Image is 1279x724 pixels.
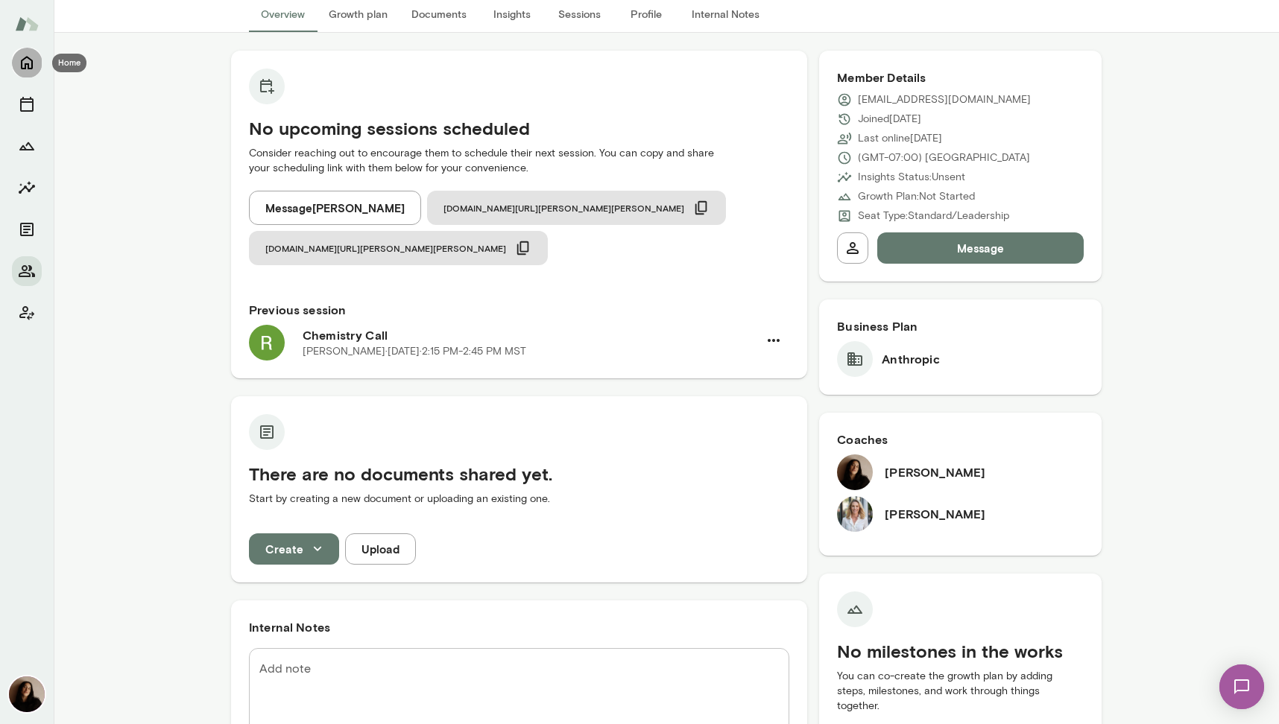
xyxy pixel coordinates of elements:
p: Seat Type: Standard/Leadership [858,209,1009,223]
p: Consider reaching out to encourage them to schedule their next session. You can copy and share yo... [249,146,789,176]
button: Message [877,232,1084,264]
p: You can co-create the growth plan by adding steps, milestones, and work through things together. [837,669,1084,714]
button: [DOMAIN_NAME][URL][PERSON_NAME][PERSON_NAME] [249,231,548,265]
h5: There are no documents shared yet. [249,462,789,486]
button: Upload [345,533,416,565]
h6: Member Details [837,69,1084,86]
button: [DOMAIN_NAME][URL][PERSON_NAME][PERSON_NAME] [427,191,726,225]
h6: Previous session [249,301,789,319]
h6: Coaches [837,431,1084,448]
h6: Anthropic [882,350,939,368]
h6: [PERSON_NAME] [885,463,985,481]
span: [DOMAIN_NAME][URL][PERSON_NAME][PERSON_NAME] [443,202,684,214]
p: (GMT-07:00) [GEOGRAPHIC_DATA] [858,150,1030,165]
h6: Internal Notes [249,618,789,636]
p: Insights Status: Unsent [858,170,965,185]
h6: Business Plan [837,317,1084,335]
p: Start by creating a new document or uploading an existing one. [249,492,789,507]
button: Insights [12,173,42,203]
p: [EMAIL_ADDRESS][DOMAIN_NAME] [858,92,1031,107]
p: Joined [DATE] [858,112,921,127]
button: Create [249,533,339,565]
h5: No milestones in the works [837,639,1084,663]
img: Jennifer Palazzo [837,496,873,532]
button: Sessions [12,89,42,119]
img: Mento [15,10,39,38]
p: Last online [DATE] [858,131,942,146]
button: Documents [12,215,42,244]
span: [DOMAIN_NAME][URL][PERSON_NAME][PERSON_NAME] [265,242,506,254]
img: Fiona Nodar [9,676,45,712]
h5: No upcoming sessions scheduled [249,116,789,140]
div: Home [52,54,86,72]
button: Growth Plan [12,131,42,161]
h6: [PERSON_NAME] [885,505,985,523]
button: Home [12,48,42,77]
p: [PERSON_NAME] · [DATE] · 2:15 PM-2:45 PM MST [303,344,526,359]
button: Client app [12,298,42,328]
button: Members [12,256,42,286]
img: Fiona Nodar [837,454,873,490]
button: Message[PERSON_NAME] [249,191,421,225]
h6: Chemistry Call [303,326,758,344]
p: Growth Plan: Not Started [858,189,975,204]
